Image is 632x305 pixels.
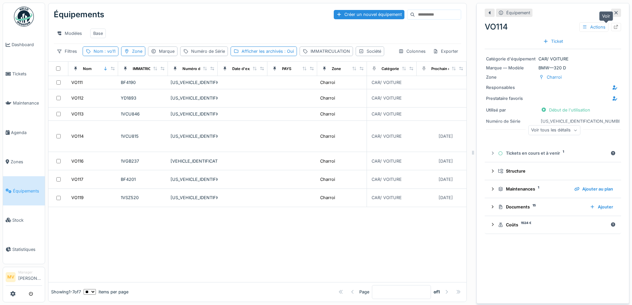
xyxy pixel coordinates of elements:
[498,168,613,174] div: Structure
[11,129,42,136] span: Agenda
[3,147,45,176] a: Zones
[486,56,620,62] div: CAR/ VOITURE
[71,95,84,101] div: VO112
[3,118,45,147] a: Agenda
[579,22,608,32] div: Actions
[159,48,175,54] div: Marque
[320,176,335,183] div: Charroi
[121,95,165,101] div: YD1893
[372,111,402,117] div: CAR/ VOITURE
[359,289,369,295] div: Page
[486,84,536,91] div: Responsables
[367,48,381,54] div: Société
[18,270,42,275] div: Manager
[132,48,142,54] div: Zone
[3,30,45,59] a: Dashboard
[487,183,618,195] summary: Maintenances1Ajouter au plan
[430,46,461,56] div: Exporter
[71,158,84,164] div: VO116
[334,10,404,19] div: Créer un nouvel équipement
[84,289,128,295] div: items per page
[506,10,530,16] div: Équipement
[547,74,562,80] div: Charroi
[439,176,453,183] div: [DATE]
[372,133,402,139] div: CAR/ VOITURE
[382,66,428,72] div: Catégories d'équipement
[372,95,402,101] div: CAR/ VOITURE
[486,74,536,80] div: Zone
[121,194,165,201] div: 1VSZ520
[13,188,42,194] span: Équipements
[498,150,608,156] div: Tickets en cours et à venir
[541,118,625,124] div: [US_VEHICLE_IDENTIFICATION_NUMBER]
[12,41,42,48] span: Dashboard
[486,65,620,71] div: BMW — 320 D
[431,66,465,72] div: Prochain entretien
[94,48,115,54] div: Nom
[486,65,536,71] div: Marque — Modèle
[171,176,215,183] div: [US_VEHICLE_IDENTIFICATION_NUMBER]
[71,79,83,86] div: VO111
[320,95,335,101] div: Charroi
[320,194,335,201] div: Charroi
[171,111,215,117] div: [US_VEHICLE_IDENTIFICATION_NUMBER]
[540,37,566,46] div: Ticket
[486,118,536,124] div: Numéro de Série
[191,48,225,54] div: Numéro de Série
[103,49,115,54] span: : vo11
[242,48,294,54] div: Afficher les archivés
[283,49,294,54] span: : Oui
[3,59,45,89] a: Tickets
[121,133,165,139] div: 1VCU815
[439,194,453,201] div: [DATE]
[572,185,616,193] div: Ajouter au plan
[121,176,165,183] div: BF4201
[6,272,16,282] li: MV
[486,95,536,102] div: Prestataire favoris
[6,270,42,286] a: MV Manager[PERSON_NAME]
[320,79,335,86] div: Charroi
[486,56,536,62] div: Catégorie d'équipement
[587,202,616,211] div: Ajouter
[538,106,593,114] div: Début de l'utilisation
[282,66,291,72] div: PAYS
[439,133,453,139] div: [DATE]
[320,133,335,139] div: Charroi
[13,100,42,106] span: Maintenance
[498,186,569,192] div: Maintenances
[498,204,585,210] div: Documents
[487,147,618,160] summary: Tickets en cours et à venir1
[3,205,45,235] a: Stock
[171,133,215,139] div: [US_VEHICLE_IDENTIFICATION_NUMBER]
[171,95,215,101] div: [US_VEHICLE_IDENTIFICATION_NUMBER]
[311,48,350,54] div: IMMATRICULATION
[487,219,618,231] summary: Coûts1524 €
[232,66,263,72] div: Date d'expiration
[320,158,335,164] div: Charroi
[486,107,536,113] div: Utilisé par
[485,21,621,33] div: VO114
[599,11,613,21] div: Voir
[372,176,402,183] div: CAR/ VOITURE
[171,158,215,164] div: [VEHICLE_IDENTIFICATION_NUMBER]
[71,133,84,139] div: VO114
[498,222,608,228] div: Coûts
[133,66,167,72] div: IMMATRICULATION
[54,29,85,38] div: Modèles
[54,6,104,23] div: Équipements
[71,194,84,201] div: VO119
[121,111,165,117] div: 1VCU846
[71,111,84,117] div: VO113
[3,176,45,205] a: Équipements
[320,111,335,117] div: Charroi
[487,165,618,177] summary: Structure
[51,289,81,295] div: Showing 1 - 7 of 7
[439,158,453,164] div: [DATE]
[121,79,165,86] div: BF4190
[71,176,83,183] div: VO117
[54,46,80,56] div: Filtres
[93,30,103,37] div: Base
[18,270,42,284] li: [PERSON_NAME]
[372,158,402,164] div: CAR/ VOITURE
[11,159,42,165] span: Zones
